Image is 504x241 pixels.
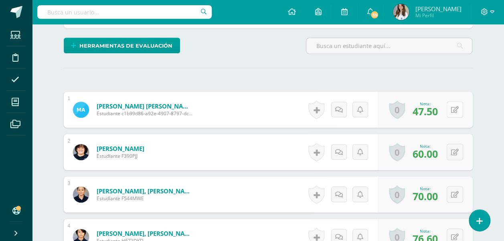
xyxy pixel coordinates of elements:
[413,101,438,106] div: Nota:
[97,195,193,202] span: Estudiante F544MWE
[370,10,379,19] span: 59
[79,38,172,53] span: Herramientas de evaluación
[97,145,144,153] a: [PERSON_NAME]
[306,38,472,54] input: Busca un estudiante aquí...
[73,102,89,118] img: f5c85721f54b1bda0edc10d68f5aad9a.png
[413,147,438,161] span: 60.00
[413,189,438,203] span: 70.00
[389,100,405,119] a: 0
[393,4,409,20] img: a3485d9babf22a770558c2c8050e4d4d.png
[97,110,193,117] span: Estudiante c1b99d86-a92e-4907-8797-dc577a19d48e
[389,143,405,161] a: 0
[415,5,461,13] span: [PERSON_NAME]
[97,153,144,159] span: Estudiante F390PJJ
[37,5,212,19] input: Busca un usuario...
[413,186,438,191] div: Nota:
[413,228,438,234] div: Nota:
[97,102,193,110] a: [PERSON_NAME] [PERSON_NAME]
[413,104,438,118] span: 47.50
[413,143,438,149] div: Nota:
[415,12,461,19] span: Mi Perfil
[73,144,89,160] img: df0cf89fbebde5002601d85bb4befda7.png
[97,229,193,237] a: [PERSON_NAME], [PERSON_NAME]
[64,38,180,53] a: Herramientas de evaluación
[73,187,89,203] img: 23c66547d80c0db5454ac92690086aa1.png
[97,187,193,195] a: [PERSON_NAME], [PERSON_NAME]
[389,185,405,204] a: 0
